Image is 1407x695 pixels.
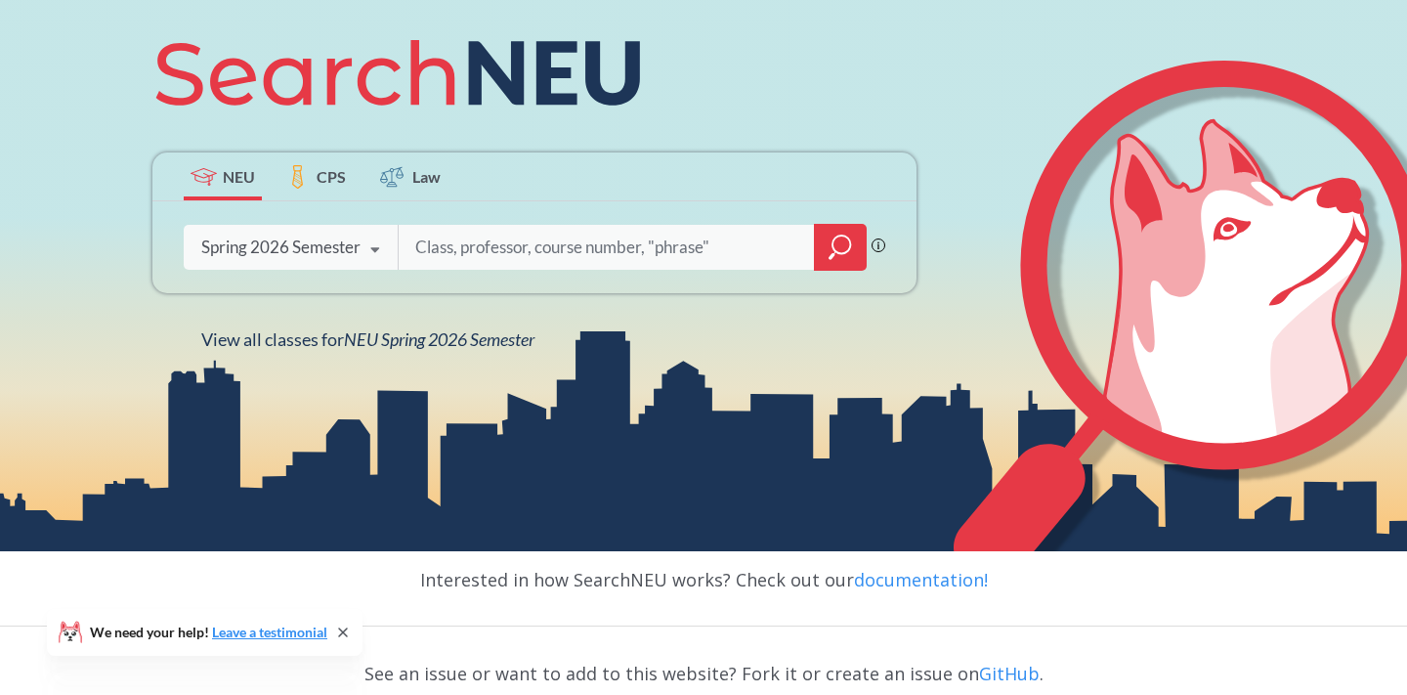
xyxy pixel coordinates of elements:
[854,568,988,591] a: documentation!
[412,165,441,188] span: Law
[223,165,255,188] span: NEU
[201,328,534,350] span: View all classes for
[201,237,361,258] div: Spring 2026 Semester
[413,227,800,268] input: Class, professor, course number, "phrase"
[979,662,1040,685] a: GitHub
[317,165,346,188] span: CPS
[814,224,867,271] div: magnifying glass
[829,234,852,261] svg: magnifying glass
[344,328,534,350] span: NEU Spring 2026 Semester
